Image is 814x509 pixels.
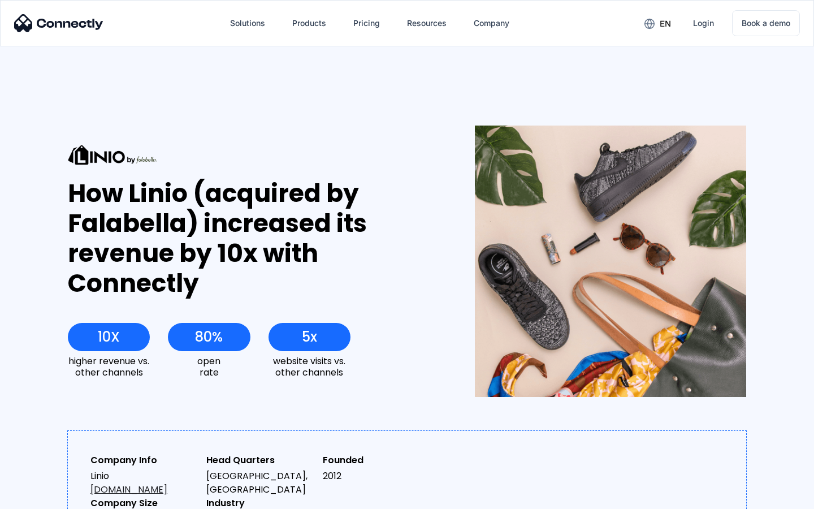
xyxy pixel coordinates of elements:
div: Linio [90,469,197,497]
div: Founded [323,454,430,467]
div: Products [292,15,326,31]
div: en [660,16,671,32]
a: Book a demo [732,10,800,36]
div: Login [693,15,714,31]
a: Pricing [344,10,389,37]
div: Head Quarters [206,454,313,467]
div: 10X [98,329,120,345]
div: 2012 [323,469,430,483]
div: Resources [407,15,447,31]
ul: Language list [23,489,68,505]
div: Company Info [90,454,197,467]
div: 80% [195,329,223,345]
div: Company [474,15,509,31]
a: Login [684,10,723,37]
div: 5x [302,329,317,345]
a: [DOMAIN_NAME] [90,483,167,496]
div: Solutions [230,15,265,31]
div: [GEOGRAPHIC_DATA], [GEOGRAPHIC_DATA] [206,469,313,497]
div: higher revenue vs. other channels [68,356,150,377]
img: Connectly Logo [14,14,103,32]
aside: Language selected: English [11,489,68,505]
div: Pricing [353,15,380,31]
div: How Linio (acquired by Falabella) increased its revenue by 10x with Connectly [68,179,434,298]
div: website visits vs. other channels [269,356,350,377]
div: open rate [168,356,250,377]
